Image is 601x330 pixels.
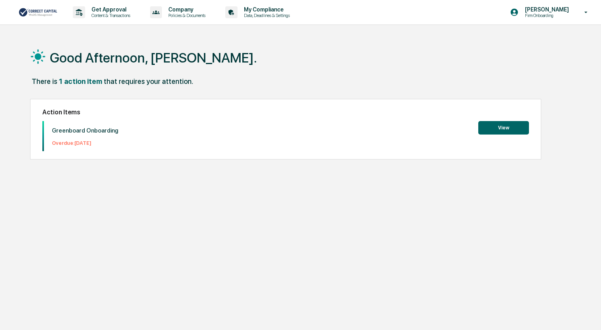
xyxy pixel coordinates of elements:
button: View [478,121,529,135]
p: [PERSON_NAME] [519,6,573,13]
a: View [478,123,529,131]
p: Content & Transactions [85,13,134,18]
div: that requires your attention. [104,77,193,85]
p: Get Approval [85,6,134,13]
img: logo [19,7,57,17]
h2: Action Items [42,108,529,116]
p: Firm Onboarding [519,13,573,18]
p: Data, Deadlines & Settings [238,13,294,18]
p: Company [162,6,209,13]
div: There is [32,77,57,85]
p: My Compliance [238,6,294,13]
p: Overdue: [DATE] [52,140,118,146]
p: Greenboard Onboarding [52,127,118,134]
div: 1 action item [59,77,102,85]
p: Policies & Documents [162,13,209,18]
h1: Good Afternoon, [PERSON_NAME]. [50,50,257,66]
